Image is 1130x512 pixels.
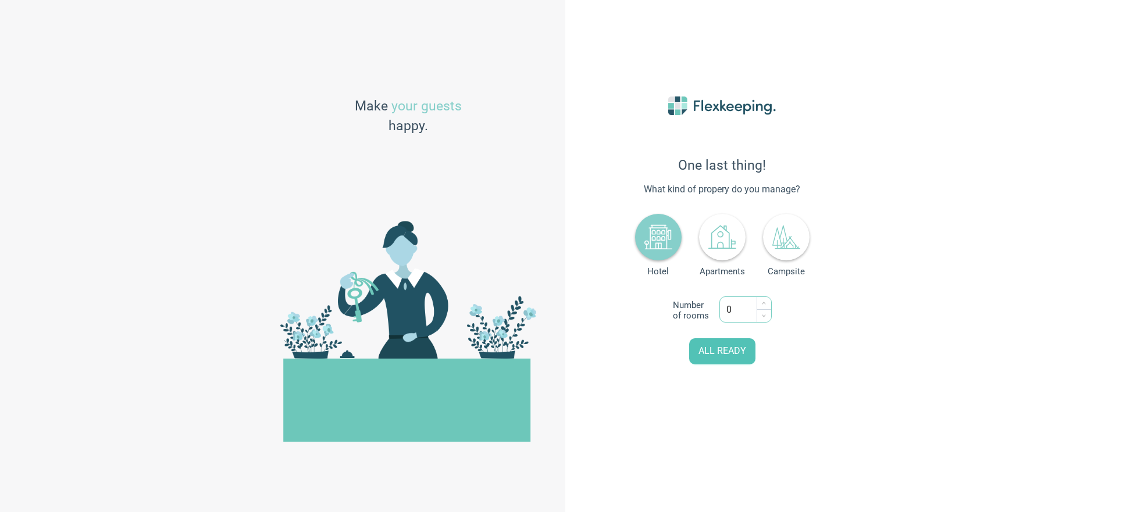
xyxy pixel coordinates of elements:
[355,96,462,137] span: Make happy.
[699,266,746,277] span: Apartments
[594,182,850,196] span: What kind of propery do you manage?
[757,309,771,322] span: Decrease Value
[757,297,771,310] span: Increase Value
[762,301,766,305] span: up
[762,314,766,318] span: down
[763,266,810,277] span: Campsite
[594,157,850,173] span: One last thing!
[689,338,755,364] button: ALL READY
[673,300,714,321] span: Number of rooms
[635,266,682,277] span: Hotel
[698,345,746,358] span: ALL READY
[391,98,462,114] span: your guests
